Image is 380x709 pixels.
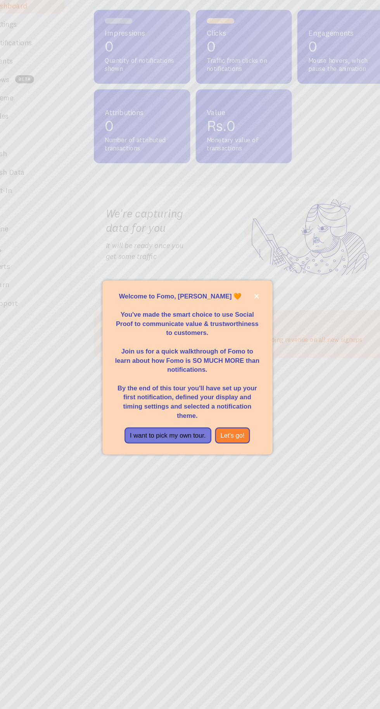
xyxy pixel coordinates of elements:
[125,298,250,329] p: You've made the smart choice to use Social Proof to communicate value & trustworthiness to custom...
[134,405,207,419] button: I want to pick my own tour.
[125,329,250,360] p: Join us for a quick walkthrough of Fomo to learn about how Fomo is SO MUCH MORE than notifications.
[125,290,250,298] p: Welcome to Fomo, [PERSON_NAME] 🧡
[125,360,250,399] p: By the end of this tour you'll have set up your first notification, defined your display and timi...
[211,405,240,419] button: Let's go!
[116,281,259,428] div: Welcome to Fomo, Kavy Vekaria 🧡You&amp;#39;ve made the smart choice to use Social Proof to commun...
[242,290,250,298] button: close,
[337,689,366,697] p: Learn more
[330,685,372,701] div: Learn more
